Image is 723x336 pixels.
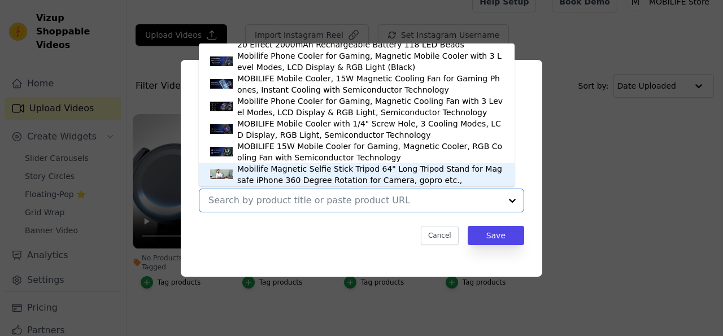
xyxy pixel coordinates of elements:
[210,118,233,141] img: product thumbnail
[210,95,233,118] img: product thumbnail
[210,163,233,186] img: product thumbnail
[210,50,233,73] img: product thumbnail
[237,73,503,95] div: MOBILIFE Mobile Cooler, 15W Magnetic Cooling Fan for Gaming Phones, Instant Cooling with Semicond...
[210,141,233,163] img: product thumbnail
[237,95,503,118] div: Mobilife Phone Cooler for Gaming, Magnetic Cooling Fan with 3 Level Modes, LCD Display & RGB Ligh...
[237,163,503,186] div: Mobilife Magnetic Selfie Stick Tripod 64" Long Tripod Stand for Magsafe iPhone 360 Degree Rotatio...
[421,226,459,245] button: Cancel
[468,226,524,245] button: Save
[210,73,233,95] img: product thumbnail
[237,50,503,73] div: Mobilife Phone Cooler for Gaming, Magnetic Mobile Cooler with 3 Level Modes, LCD Display & RGB Li...
[237,118,503,141] div: MOBILIFE Mobile Cooler with 1/4" Screw Hole, 3 Cooling Modes, LCD Display, RGB Light, Semiconduct...
[208,195,501,206] input: Search by product title or paste product URL
[237,141,503,163] div: MOBILIFE 15W Mobile Cooler for Gaming, Magnetic Cooler, RGB Cooling Fan with Semiconductor Techno...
